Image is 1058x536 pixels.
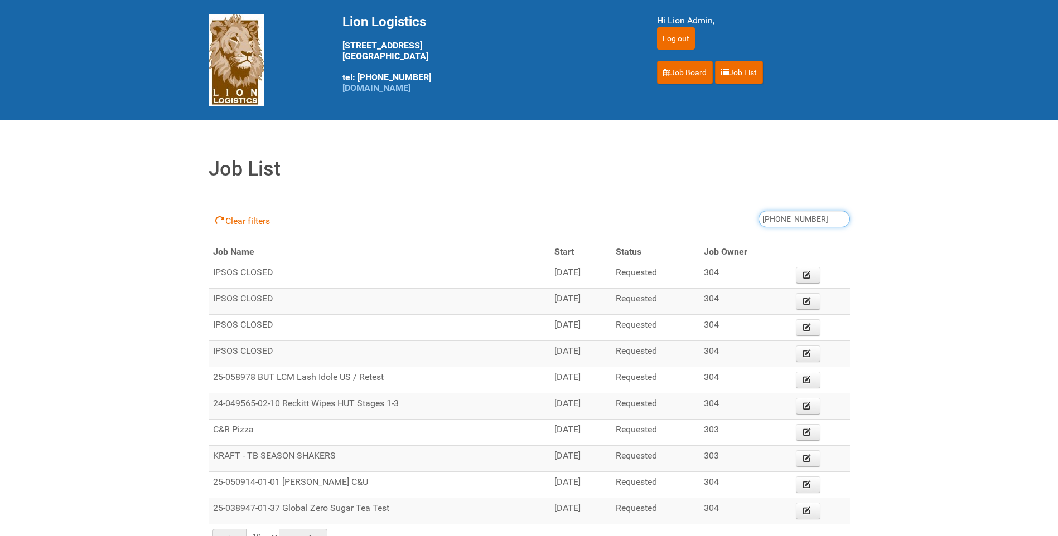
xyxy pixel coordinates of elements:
[611,472,699,498] td: Requested
[704,246,747,257] span: Job Owner
[616,246,641,257] span: Status
[209,367,550,393] td: 25-058978 BUT LCM Lash Idole US / Retest
[209,262,550,289] td: IPSOS CLOSED
[550,420,612,446] td: [DATE]
[699,472,791,498] td: 304
[550,446,612,472] td: [DATE]
[209,393,550,420] td: 24-049565-02-10 Reckitt Wipes HUT Stages 1-3
[213,246,254,257] span: Job Name
[611,498,699,524] td: Requested
[209,154,850,184] h1: Job List
[611,341,699,367] td: Requested
[550,393,612,420] td: [DATE]
[611,315,699,341] td: Requested
[699,262,791,289] td: 304
[611,446,699,472] td: Requested
[342,14,426,30] span: Lion Logistics
[759,211,850,227] input: All
[209,341,550,367] td: IPSOS CLOSED
[209,212,277,230] a: Clear filters
[209,420,550,446] td: C&R Pizza
[550,367,612,393] td: [DATE]
[209,14,264,106] img: Lion Logistics
[699,341,791,367] td: 304
[611,420,699,446] td: Requested
[550,498,612,524] td: [DATE]
[611,289,699,315] td: Requested
[699,498,791,524] td: 304
[342,14,629,93] div: [STREET_ADDRESS] [GEOGRAPHIC_DATA] tel: [PHONE_NUMBER]
[209,289,550,315] td: IPSOS CLOSED
[657,61,713,84] a: Job Board
[657,14,850,27] div: Hi Lion Admin,
[611,262,699,289] td: Requested
[550,472,612,498] td: [DATE]
[550,262,612,289] td: [DATE]
[699,367,791,393] td: 304
[209,54,264,65] a: Lion Logistics
[342,82,410,93] a: [DOMAIN_NAME]
[209,315,550,341] td: IPSOS CLOSED
[550,341,612,367] td: [DATE]
[699,446,791,472] td: 303
[554,246,574,257] span: Start
[699,420,791,446] td: 303
[209,472,550,498] td: 25-050914-01-01 [PERSON_NAME] C&U
[699,393,791,420] td: 304
[209,498,550,524] td: 25-038947-01-37 Global Zero Sugar Tea Test
[611,393,699,420] td: Requested
[715,61,763,84] a: Job List
[657,27,695,50] input: Log out
[550,315,612,341] td: [DATE]
[611,367,699,393] td: Requested
[209,446,550,472] td: KRAFT - TB SEASON SHAKERS
[699,315,791,341] td: 304
[699,289,791,315] td: 304
[550,289,612,315] td: [DATE]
